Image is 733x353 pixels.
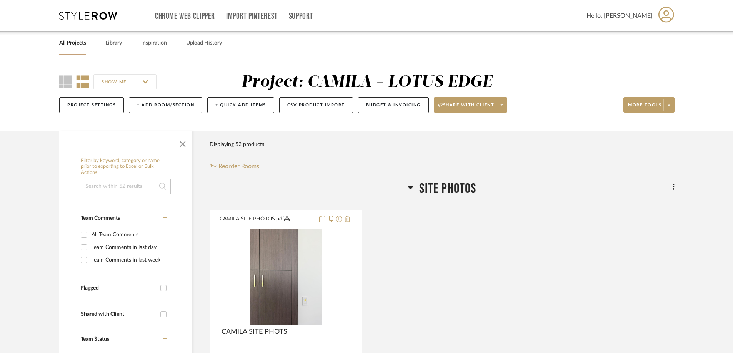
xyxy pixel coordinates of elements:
button: CSV Product Import [279,97,353,113]
h6: Filter by keyword, category or name prior to exporting to Excel or Bulk Actions [81,158,171,176]
button: Reorder Rooms [210,162,259,171]
button: + Quick Add Items [207,97,274,113]
button: + Add Room/Section [129,97,202,113]
span: More tools [628,102,661,114]
a: Chrome Web Clipper [155,13,215,20]
span: Hello, [PERSON_NAME] [586,11,653,20]
span: Share with client [438,102,495,114]
span: SITE PHOTOS [419,181,476,197]
div: Team Comments in last week [92,254,165,266]
button: Close [175,135,190,150]
a: Support [289,13,313,20]
button: Project Settings [59,97,124,113]
a: All Projects [59,38,86,48]
span: Reorder Rooms [218,162,259,171]
a: Import Pinterest [226,13,278,20]
button: CAMILA SITE PHOTOS.pdf [220,215,314,224]
span: Team Comments [81,215,120,221]
div: Flagged [81,285,157,292]
button: More tools [623,97,675,113]
span: Team Status [81,336,109,342]
a: Library [105,38,122,48]
a: Inspiration [141,38,167,48]
div: Project: CAMILA - LOTUS EDGE [242,74,492,90]
a: Upload History [186,38,222,48]
img: CAMILA SITE PHOTS [250,229,322,325]
button: Budget & Invoicing [358,97,429,113]
div: Team Comments in last day [92,241,165,254]
span: CAMILA SITE PHOTS [222,328,287,336]
div: Shared with Client [81,311,157,318]
input: Search within 52 results [81,179,171,194]
div: All Team Comments [92,229,165,241]
button: Share with client [434,97,508,113]
div: Displaying 52 products [210,137,264,152]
